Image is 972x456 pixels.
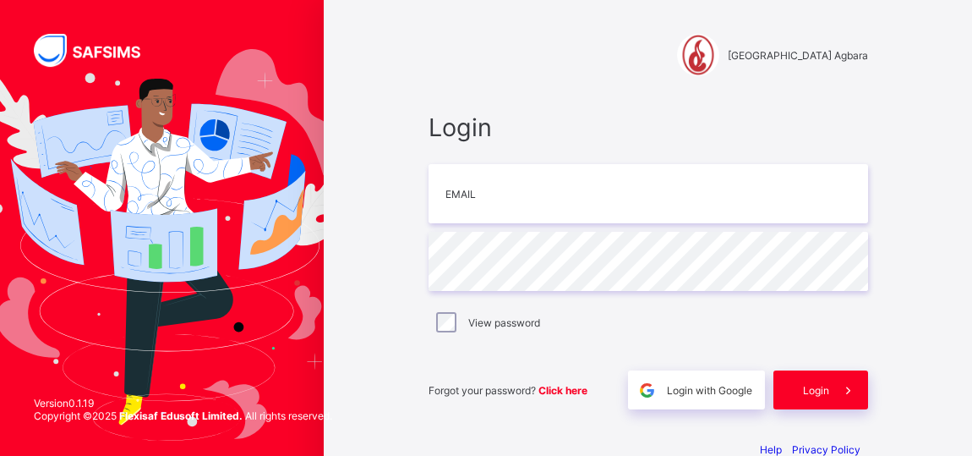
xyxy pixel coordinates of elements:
img: google.396cfc9801f0270233282035f929180a.svg [637,381,657,400]
strong: Flexisaf Edusoft Limited. [119,409,243,422]
span: Login with Google [667,384,752,397]
span: Forgot your password? [429,384,587,397]
span: Login [803,384,829,397]
label: View password [468,316,540,329]
a: Privacy Policy [792,443,860,456]
span: [GEOGRAPHIC_DATA] Agbara [728,49,868,62]
span: Login [429,113,868,142]
a: Help [760,443,782,456]
img: SAFSIMS Logo [34,34,161,67]
span: Copyright © 2025 All rights reserved. [34,409,332,422]
a: Click here [538,384,587,397]
span: Version 0.1.19 [34,397,332,409]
